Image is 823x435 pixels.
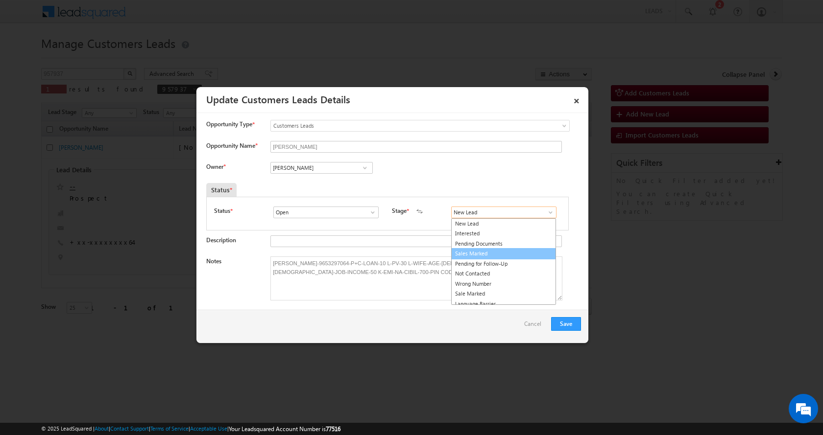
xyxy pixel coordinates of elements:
a: Acceptable Use [190,425,227,432]
label: Status [214,206,230,215]
a: Sale Marked [452,289,556,299]
label: Description [206,236,236,244]
a: Update Customers Leads Details [206,92,350,106]
label: Owner [206,163,225,170]
a: Language Barrier [452,299,556,309]
a: Show All Items [364,207,376,217]
input: Type to Search [273,206,379,218]
label: Notes [206,257,221,265]
a: New Lead [452,219,556,229]
label: Stage [392,206,407,215]
a: Interested [452,229,556,239]
a: About [95,425,109,432]
a: Cancel [524,317,546,336]
a: Sales Marked [451,248,556,259]
a: × [568,91,585,108]
a: Pending for Follow-Up [452,259,556,269]
button: Save [551,317,581,331]
a: Show All Items [359,163,371,173]
a: Contact Support [110,425,149,432]
span: © 2025 LeadSquared | | | | | [41,424,340,434]
label: Opportunity Name [206,142,257,149]
textarea: Type your message and hit 'Enter' [13,91,179,293]
input: Type to Search [451,206,557,218]
div: Chat with us now [51,51,165,64]
div: Status [206,183,237,197]
a: Wrong Number [452,279,556,289]
a: Terms of Service [150,425,189,432]
img: d_60004797649_company_0_60004797649 [17,51,41,64]
a: Pending Documents [452,239,556,249]
span: Customers Leads [271,121,530,130]
a: Customers Leads [270,120,570,132]
div: Minimize live chat window [161,5,184,28]
span: 77516 [326,425,340,433]
a: Show All Items [542,207,554,217]
em: Start Chat [133,301,178,315]
span: Your Leadsquared Account Number is [229,425,340,433]
span: Opportunity Type [206,120,252,129]
input: Type to Search [270,162,373,174]
a: Not Contacted [452,269,556,279]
